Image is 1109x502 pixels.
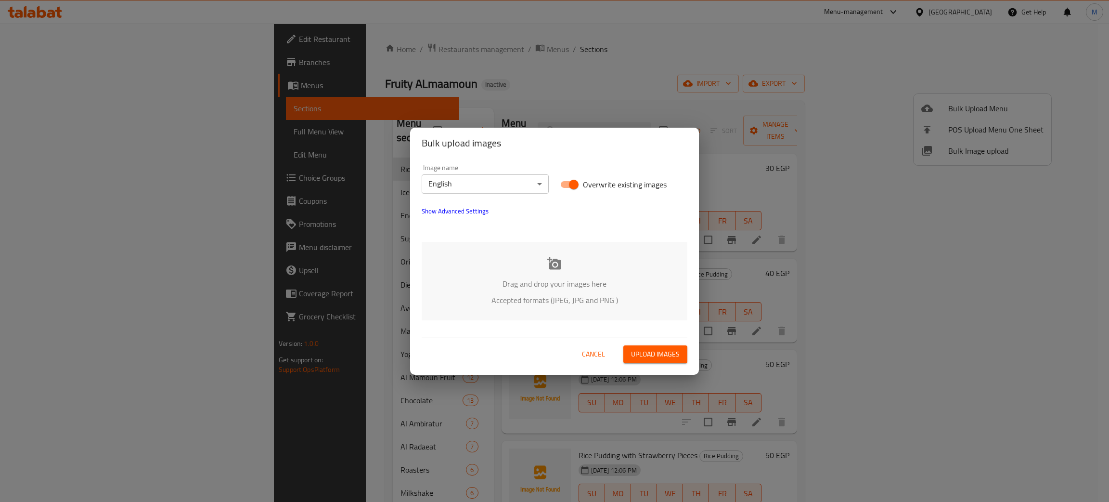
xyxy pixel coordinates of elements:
button: Cancel [578,345,609,363]
button: Upload images [623,345,687,363]
div: English [422,174,549,194]
h2: Bulk upload images [422,135,687,151]
span: Show Advanced Settings [422,205,489,217]
button: show more [416,199,494,223]
span: Cancel [582,348,605,360]
p: Drag and drop your images here [436,278,673,290]
p: Accepted formats (JPEG, JPG and PNG ) [436,294,673,306]
span: Overwrite existing images [583,179,667,190]
span: Upload images [631,348,680,360]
